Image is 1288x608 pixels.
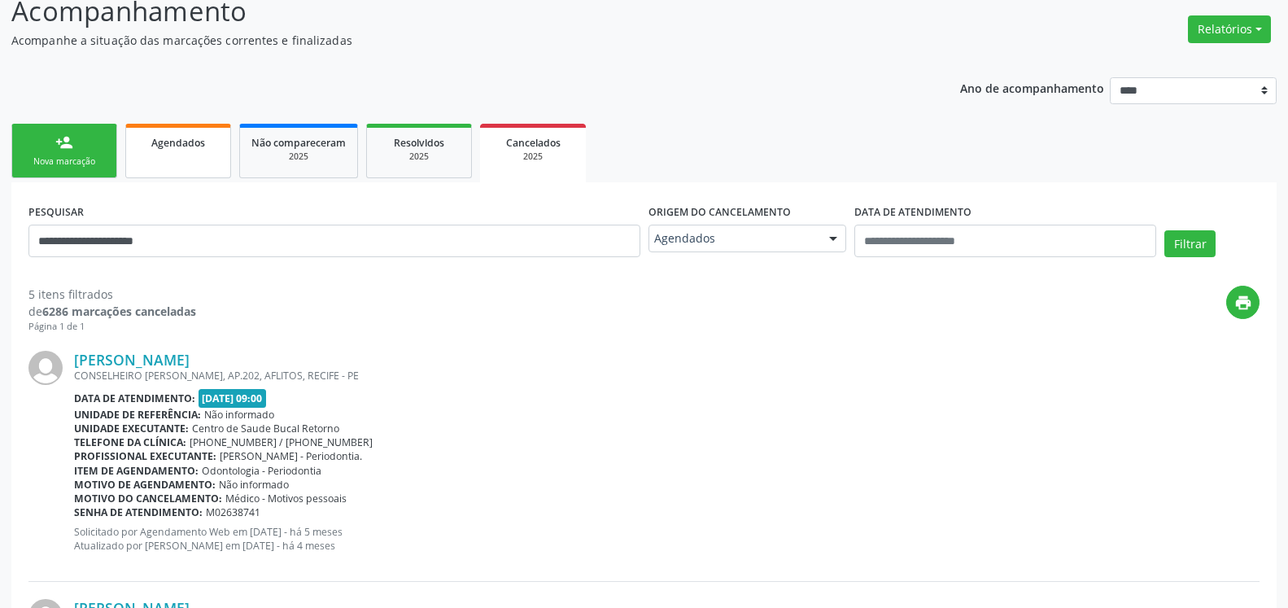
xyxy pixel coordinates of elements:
[648,199,791,225] label: Origem do cancelamento
[506,136,561,150] span: Cancelados
[74,369,1260,383] div: CONSELHEIRO [PERSON_NAME], AP.202, AFLITOS, RECIFE - PE
[202,464,321,478] span: Odontologia - Periodontia
[960,77,1104,98] p: Ano de acompanhamento
[491,151,574,163] div: 2025
[1226,286,1260,319] button: print
[28,199,84,225] label: PESQUISAR
[206,505,260,519] span: M02638741
[204,408,274,422] span: Não informado
[192,422,339,435] span: Centro de Saude Bucal Retorno
[42,304,196,319] strong: 6286 marcações canceladas
[199,389,267,408] span: [DATE] 09:00
[251,151,346,163] div: 2025
[74,478,216,492] b: Motivo de agendamento:
[74,449,216,463] b: Profissional executante:
[28,303,196,320] div: de
[28,320,196,334] div: Página 1 de 1
[74,435,186,449] b: Telefone da clínica:
[74,505,203,519] b: Senha de atendimento:
[1234,294,1252,312] i: print
[654,230,814,247] span: Agendados
[74,351,190,369] a: [PERSON_NAME]
[251,136,346,150] span: Não compareceram
[854,199,971,225] label: DATA DE ATENDIMENTO
[74,408,201,422] b: Unidade de referência:
[394,136,444,150] span: Resolvidos
[28,286,196,303] div: 5 itens filtrados
[1188,15,1271,43] button: Relatórios
[11,32,897,49] p: Acompanhe a situação das marcações correntes e finalizadas
[74,422,189,435] b: Unidade executante:
[378,151,460,163] div: 2025
[74,525,1260,553] p: Solicitado por Agendamento Web em [DATE] - há 5 meses Atualizado por [PERSON_NAME] em [DATE] - há...
[74,492,222,505] b: Motivo do cancelamento:
[190,435,373,449] span: [PHONE_NUMBER] / [PHONE_NUMBER]
[28,351,63,385] img: img
[1164,230,1216,258] button: Filtrar
[225,492,347,505] span: Médico - Motivos pessoais
[24,155,105,168] div: Nova marcação
[55,133,73,151] div: person_add
[74,391,195,405] b: Data de atendimento:
[74,464,199,478] b: Item de agendamento:
[220,449,362,463] span: [PERSON_NAME] - Periodontia.
[219,478,289,492] span: Não informado
[151,136,205,150] span: Agendados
